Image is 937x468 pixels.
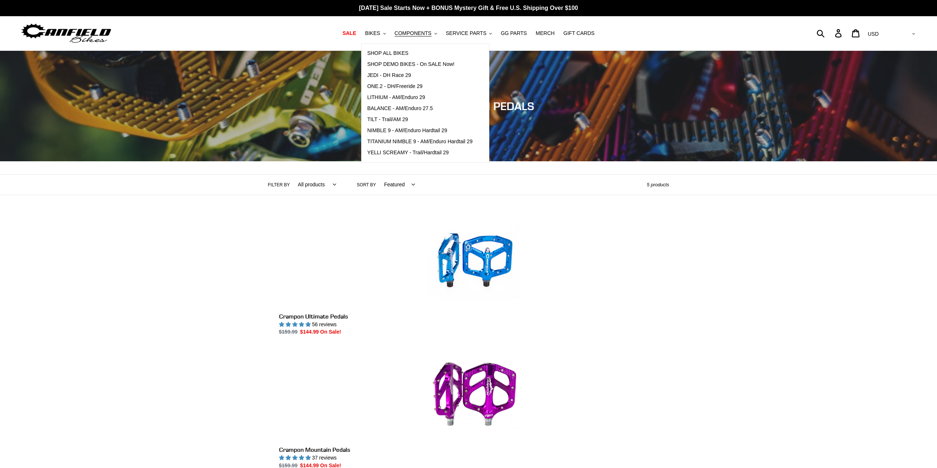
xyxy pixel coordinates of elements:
[357,182,376,188] label: Sort by
[339,28,360,38] a: SALE
[362,48,478,59] a: SHOP ALL BIKES
[367,138,472,145] span: TITANIUM NIMBLE 9 - AM/Enduro Hardtail 29
[536,30,554,36] span: MERCH
[821,25,839,41] input: Search
[532,28,558,38] a: MERCH
[395,30,431,36] span: COMPONENTS
[367,50,408,56] span: SHOP ALL BIKES
[362,136,478,147] a: TITANIUM NIMBLE 9 - AM/Enduro Hardtail 29
[362,92,478,103] a: LITHIUM - AM/Enduro 29
[446,30,486,36] span: SERVICE PARTS
[367,94,425,101] span: LITHIUM - AM/Enduro 29
[268,182,290,188] label: Filter by
[391,28,441,38] button: COMPONENTS
[501,30,527,36] span: GG PARTS
[362,114,478,125] a: TILT - Trail/AM 29
[367,127,447,134] span: NIMBLE 9 - AM/Enduro Hardtail 29
[563,30,595,36] span: GIFT CARDS
[362,70,478,81] a: JEDI - DH Race 29
[367,61,454,67] span: SHOP DEMO BIKES - On SALE Now!
[367,83,422,89] span: ONE.2 - DH/Freeride 29
[362,125,478,136] a: NIMBLE 9 - AM/Enduro Hardtail 29
[367,149,449,156] span: YELLI SCREAMY - Trail/Hardtail 29
[342,30,356,36] span: SALE
[367,105,433,112] span: BALANCE - AM/Enduro 27.5
[647,182,669,187] span: 5 products
[560,28,598,38] a: GIFT CARDS
[365,30,380,36] span: BIKES
[361,28,389,38] button: BIKES
[367,116,408,123] span: TILT - Trail/AM 29
[442,28,496,38] button: SERVICE PARTS
[362,81,478,92] a: ONE.2 - DH/Freeride 29
[362,147,478,158] a: YELLI SCREAMY - Trail/Hardtail 29
[497,28,531,38] a: GG PARTS
[362,59,478,70] a: SHOP DEMO BIKES - On SALE Now!
[367,72,411,78] span: JEDI - DH Race 29
[362,103,478,114] a: BALANCE - AM/Enduro 27.5
[20,22,112,45] img: Canfield Bikes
